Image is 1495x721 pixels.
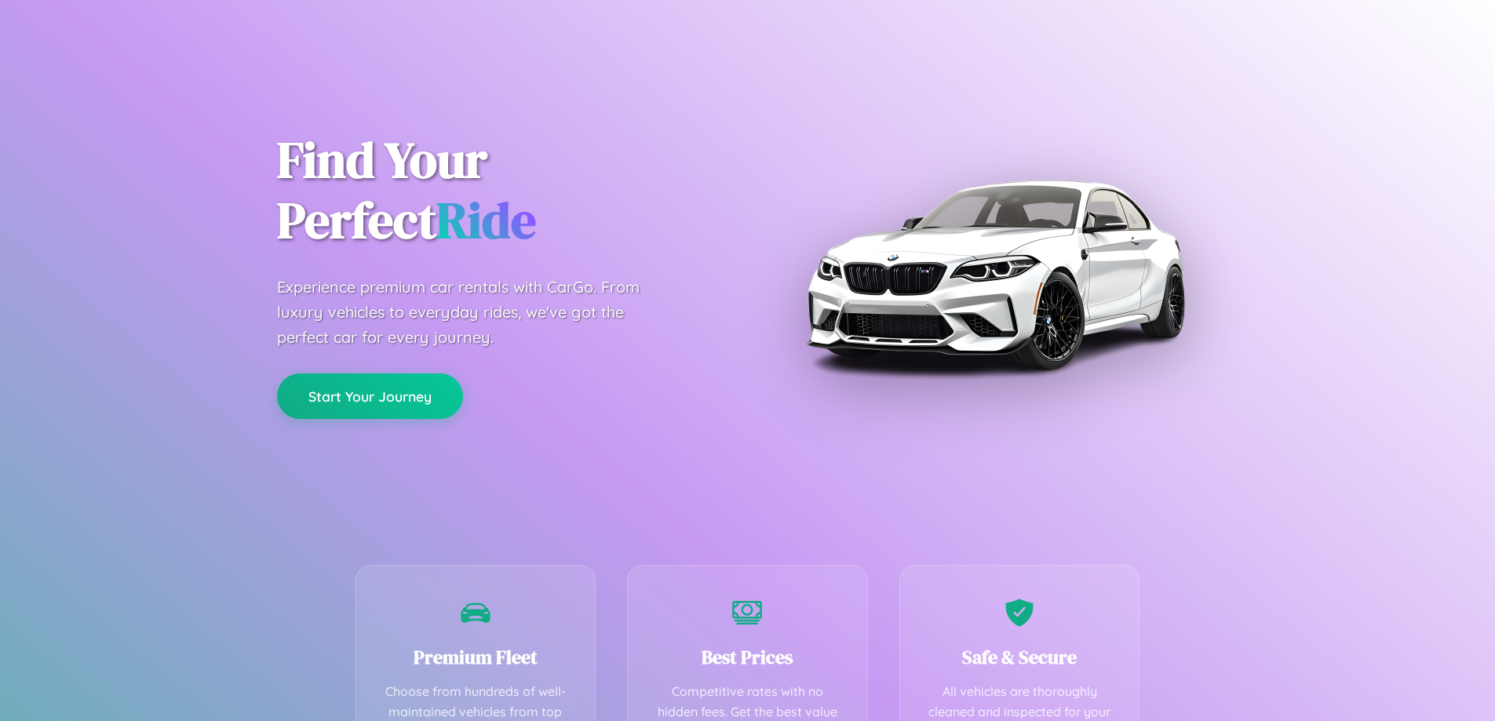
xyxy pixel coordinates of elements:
[924,644,1116,670] h3: Safe & Secure
[651,644,844,670] h3: Best Prices
[436,186,536,254] span: Ride
[277,275,669,350] p: Experience premium car rentals with CarGo. From luxury vehicles to everyday rides, we've got the ...
[277,373,463,419] button: Start Your Journey
[799,78,1191,471] img: Premium BMW car rental vehicle
[380,644,572,670] h3: Premium Fleet
[277,130,724,251] h1: Find Your Perfect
